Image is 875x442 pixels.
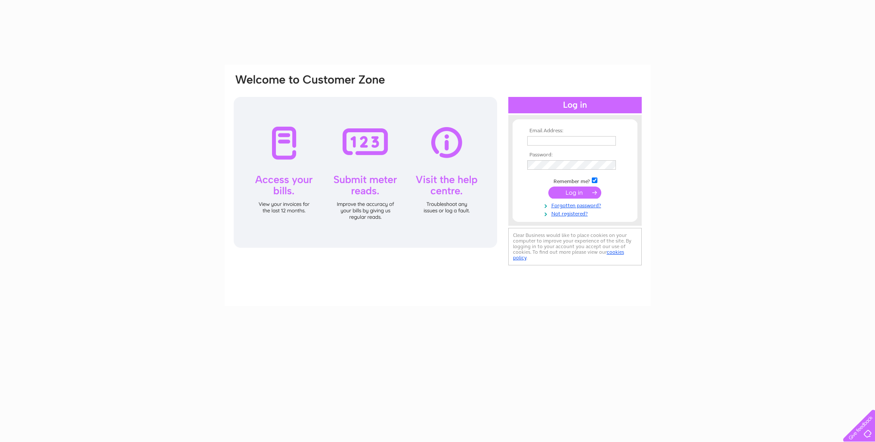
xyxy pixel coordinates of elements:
input: Submit [548,187,601,199]
th: Password: [525,152,625,158]
div: Clear Business would like to place cookies on your computer to improve your experience of the sit... [508,228,642,265]
td: Remember me? [525,176,625,185]
a: Not registered? [527,209,625,217]
a: cookies policy [513,249,624,261]
a: Forgotten password? [527,201,625,209]
th: Email Address: [525,128,625,134]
